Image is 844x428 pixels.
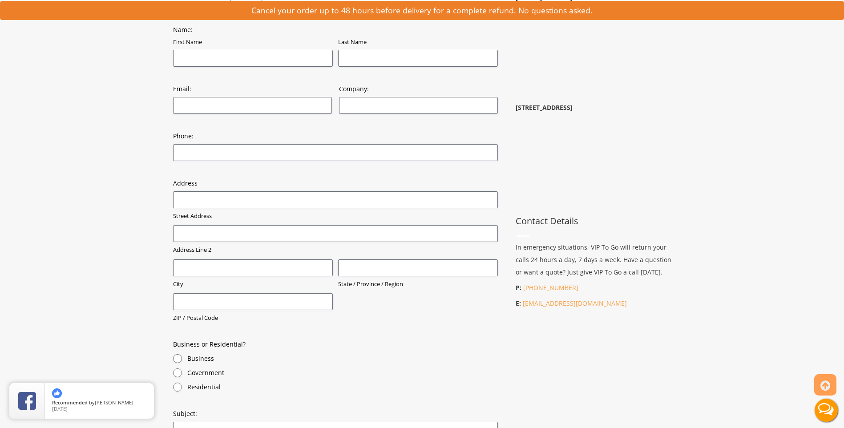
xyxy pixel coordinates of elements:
[52,400,147,406] span: by
[18,392,36,410] img: Review Rating
[516,241,676,279] p: In emergency situations, VIP To Go will return your calls 24 hours a day, 7 days a week. Have a q...
[808,392,844,428] button: Live Chat
[173,179,198,188] legend: Address
[516,283,521,292] b: P:
[173,246,498,254] label: Address Line 2
[173,409,498,418] label: Subject:
[95,399,133,406] span: [PERSON_NAME]
[338,38,498,46] label: Last Name
[187,383,498,392] label: Residential
[187,368,498,377] label: Government
[173,38,333,46] label: First Name
[52,405,68,412] span: [DATE]
[173,212,498,220] label: Street Address
[516,216,676,226] h3: Contact Details
[339,85,498,93] label: Company:
[516,103,573,112] b: [STREET_ADDRESS]
[523,283,578,292] a: [PHONE_NUMBER]
[173,25,193,34] legend: Name:
[516,299,521,307] b: E:
[173,340,246,349] legend: Business or Residential?
[173,280,333,288] label: City
[173,132,498,141] label: Phone:
[52,388,62,398] img: thumbs up icon
[173,85,332,93] label: Email:
[338,280,498,288] label: State / Province / Region
[52,399,88,406] span: Recommended
[173,314,333,322] label: ZIP / Postal Code
[187,354,498,363] label: Business
[523,299,627,307] a: [EMAIL_ADDRESS][DOMAIN_NAME]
